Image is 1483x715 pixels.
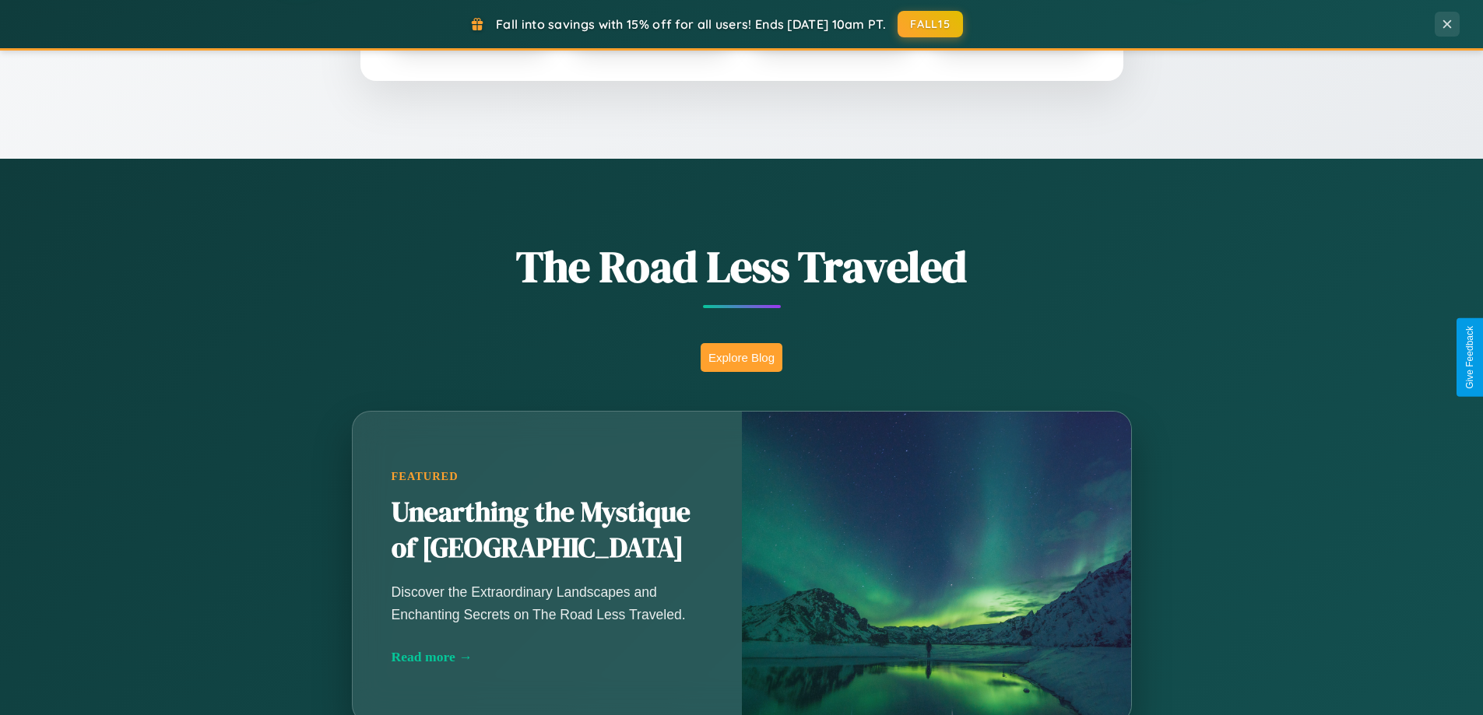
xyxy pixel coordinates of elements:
div: Read more → [392,649,703,665]
div: Featured [392,470,703,483]
p: Discover the Extraordinary Landscapes and Enchanting Secrets on The Road Less Traveled. [392,581,703,625]
button: FALL15 [898,11,963,37]
span: Fall into savings with 15% off for all users! Ends [DATE] 10am PT. [496,16,886,32]
div: Give Feedback [1464,326,1475,389]
h1: The Road Less Traveled [275,237,1209,296]
h2: Unearthing the Mystique of [GEOGRAPHIC_DATA] [392,495,703,566]
button: Explore Blog [701,343,782,372]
